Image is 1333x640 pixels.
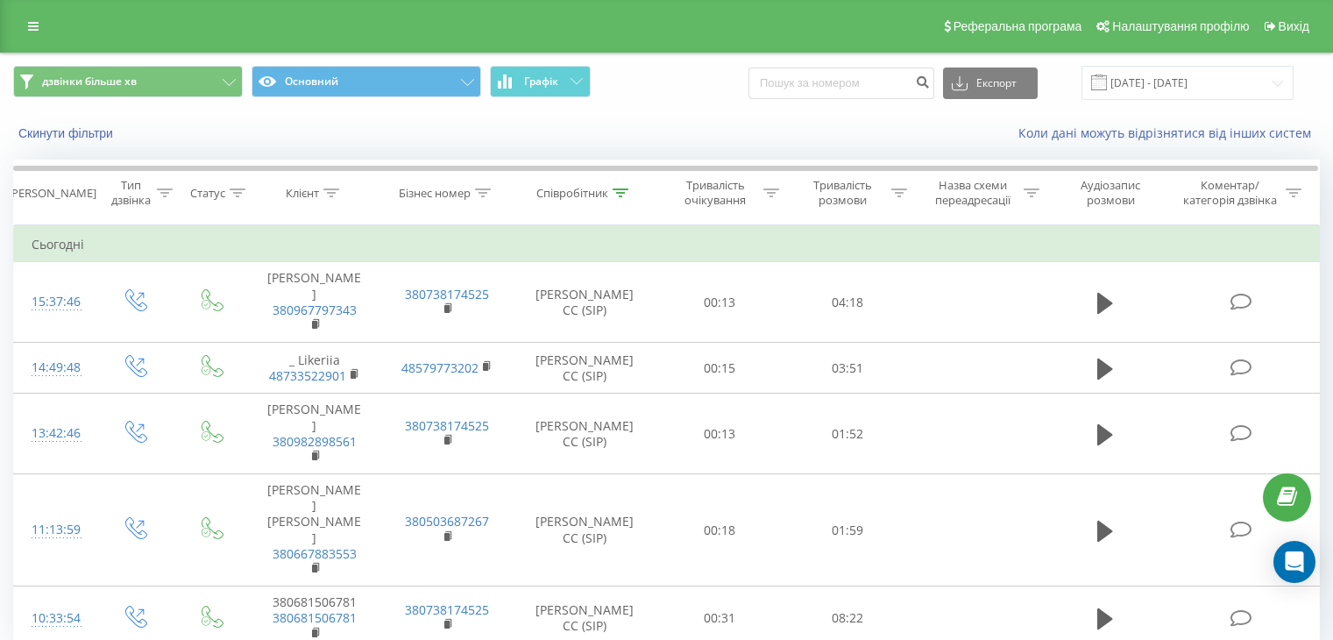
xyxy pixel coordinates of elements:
[248,394,380,474] td: [PERSON_NAME]
[32,351,78,385] div: 14:49:48
[405,417,489,434] a: 380738174525
[248,262,380,343] td: [PERSON_NAME]
[783,262,911,343] td: 04:18
[1279,19,1309,33] span: Вихід
[273,545,357,562] a: 380667883553
[943,68,1038,99] button: Експорт
[399,186,471,201] div: Бізнес номер
[405,286,489,302] a: 380738174525
[656,394,783,474] td: 00:13
[405,513,489,530] a: 380503687267
[656,343,783,394] td: 00:15
[286,186,319,201] div: Клієнт
[672,178,760,208] div: Тривалість очікування
[1060,178,1162,208] div: Аудіозапис розмови
[783,474,911,587] td: 01:59
[490,66,591,97] button: Графік
[401,359,479,376] a: 48579773202
[524,75,558,88] span: Графік
[273,302,357,318] a: 380967797343
[32,513,78,547] div: 11:13:59
[514,343,656,394] td: [PERSON_NAME] CC (SIP)
[656,474,783,587] td: 00:18
[405,601,489,618] a: 380738174525
[248,343,380,394] td: _ Likeriia
[748,68,934,99] input: Пошук за номером
[954,19,1082,33] span: Реферальна програма
[8,186,96,201] div: [PERSON_NAME]
[273,433,357,450] a: 380982898561
[514,262,656,343] td: [PERSON_NAME] CC (SIP)
[248,474,380,587] td: [PERSON_NAME] [PERSON_NAME]
[32,601,78,636] div: 10:33:54
[110,178,152,208] div: Тип дзвінка
[656,262,783,343] td: 00:13
[13,125,122,141] button: Скинути фільтри
[1273,541,1315,583] div: Open Intercom Messenger
[252,66,481,97] button: Основний
[927,178,1019,208] div: Назва схеми переадресації
[269,367,346,384] a: 48733522901
[14,227,1320,262] td: Сьогодні
[32,416,78,451] div: 13:42:46
[783,394,911,474] td: 01:52
[536,186,608,201] div: Співробітник
[32,285,78,319] div: 15:37:46
[514,474,656,587] td: [PERSON_NAME] CC (SIP)
[190,186,225,201] div: Статус
[1179,178,1281,208] div: Коментар/категорія дзвінка
[783,343,911,394] td: 03:51
[273,609,357,626] a: 380681506781
[514,394,656,474] td: [PERSON_NAME] CC (SIP)
[42,75,137,89] span: дзвінки більше хв
[1018,124,1320,141] a: Коли дані можуть відрізнятися вiд інших систем
[799,178,887,208] div: Тривалість розмови
[13,66,243,97] button: дзвінки більше хв
[1112,19,1249,33] span: Налаштування профілю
